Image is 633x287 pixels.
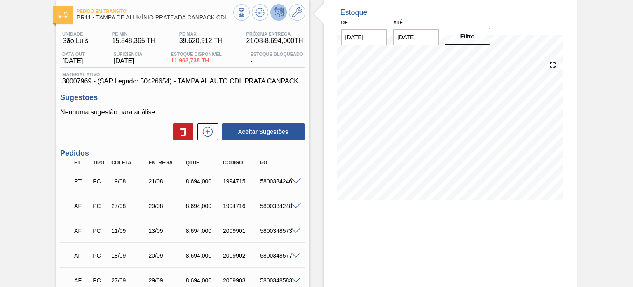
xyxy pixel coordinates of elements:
[340,8,368,17] div: Estoque
[58,12,68,18] img: Ícone
[221,178,262,185] div: 1994715
[62,52,85,57] span: Data out
[218,123,305,141] div: Aceitar Sugestões
[147,277,188,284] div: 29/09/2025
[109,178,150,185] div: 19/08/2025
[221,203,262,209] div: 1994716
[109,228,150,234] div: 11/09/2025
[91,160,109,166] div: Tipo
[341,29,387,45] input: dd/mm/yyyy
[258,203,299,209] div: 5800334248
[62,37,88,45] span: São Luís
[62,31,88,36] span: Unidade
[147,252,188,259] div: 20/09/2025
[184,160,225,166] div: Qtde
[171,57,222,64] span: 11.963,738 TH
[179,37,223,45] span: 39.620,912 TH
[393,29,439,45] input: dd/mm/yyyy
[109,160,150,166] div: Coleta
[74,277,89,284] p: AF
[91,228,109,234] div: Pedido de Compra
[246,31,303,36] span: Próxima Entrega
[258,178,299,185] div: 5800334246
[258,228,299,234] div: 5800348573
[109,277,150,284] div: 27/09/2025
[184,277,225,284] div: 8.694,000
[221,252,262,259] div: 2009902
[393,20,403,26] label: Até
[179,31,223,36] span: PE MAX
[147,178,188,185] div: 21/08/2025
[258,252,299,259] div: 5800348577
[193,123,218,140] div: Nova sugestão
[91,277,109,284] div: Pedido de Compra
[60,149,305,158] h3: Pedidos
[248,52,305,65] div: -
[246,37,303,45] span: 21/08 - 8.694,000 TH
[112,37,156,45] span: 15.848,365 TH
[91,252,109,259] div: Pedido de Compra
[147,160,188,166] div: Entrega
[252,4,268,21] button: Atualizar Gráfico
[77,9,233,14] span: Pedido em Trânsito
[221,160,262,166] div: Código
[62,78,303,85] span: 30007969 - (SAP Legado: 50426654) - TAMPA AL AUTO CDL PRATA CANPACK
[74,228,89,234] p: AF
[184,228,225,234] div: 8.694,000
[258,277,299,284] div: 5800348583
[74,252,89,259] p: AF
[221,228,262,234] div: 2009901
[221,277,262,284] div: 2009903
[60,93,305,102] h3: Sugestões
[184,252,225,259] div: 8.694,000
[147,228,188,234] div: 13/09/2025
[171,52,222,57] span: Estoque Disponível
[222,123,305,140] button: Aceitar Sugestões
[184,203,225,209] div: 8.694,000
[250,52,303,57] span: Estoque Bloqueado
[258,160,299,166] div: PO
[169,123,193,140] div: Excluir Sugestões
[341,20,348,26] label: De
[60,109,305,116] p: Nenhuma sugestão para análise
[270,4,287,21] button: Desprogramar Estoque
[62,57,85,65] span: [DATE]
[289,4,305,21] button: Ir ao Master Data / Geral
[72,172,91,190] div: Pedido em Trânsito
[113,52,142,57] span: Suficiência
[91,203,109,209] div: Pedido de Compra
[72,247,91,265] div: Aguardando Faturamento
[109,252,150,259] div: 18/09/2025
[74,203,89,209] p: AF
[113,57,142,65] span: [DATE]
[77,14,233,21] span: BR11 - TAMPA DE ALUMÍNIO PRATEADA CANPACK CDL
[112,31,156,36] span: PE MIN
[147,203,188,209] div: 29/08/2025
[109,203,150,209] div: 27/08/2025
[72,197,91,215] div: Aguardando Faturamento
[91,178,109,185] div: Pedido de Compra
[233,4,250,21] button: Visão Geral dos Estoques
[74,178,89,185] p: PT
[72,160,91,166] div: Etapa
[62,72,303,77] span: Material ativo
[72,222,91,240] div: Aguardando Faturamento
[184,178,225,185] div: 8.694,000
[445,28,490,45] button: Filtro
